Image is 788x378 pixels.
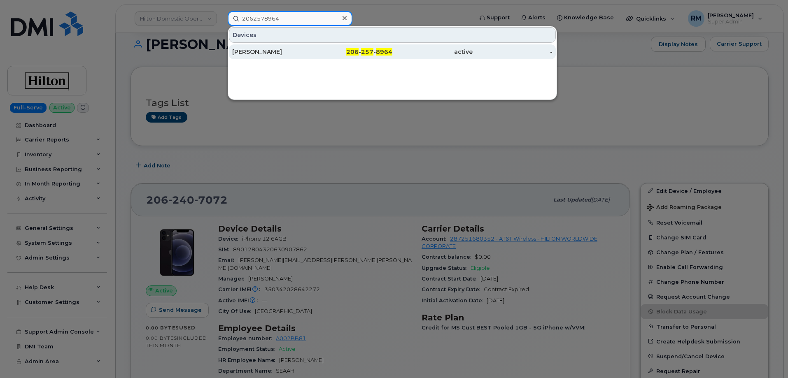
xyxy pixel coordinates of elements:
span: 257 [361,48,373,56]
div: Devices [229,27,556,43]
iframe: Messenger Launcher [752,342,782,372]
div: active [392,48,473,56]
a: [PERSON_NAME]206-257-8964active- [229,44,556,59]
span: 206 [346,48,359,56]
span: 8964 [376,48,392,56]
div: - [473,48,553,56]
div: - - [312,48,393,56]
div: [PERSON_NAME] [232,48,312,56]
input: Find something... [228,11,352,26]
